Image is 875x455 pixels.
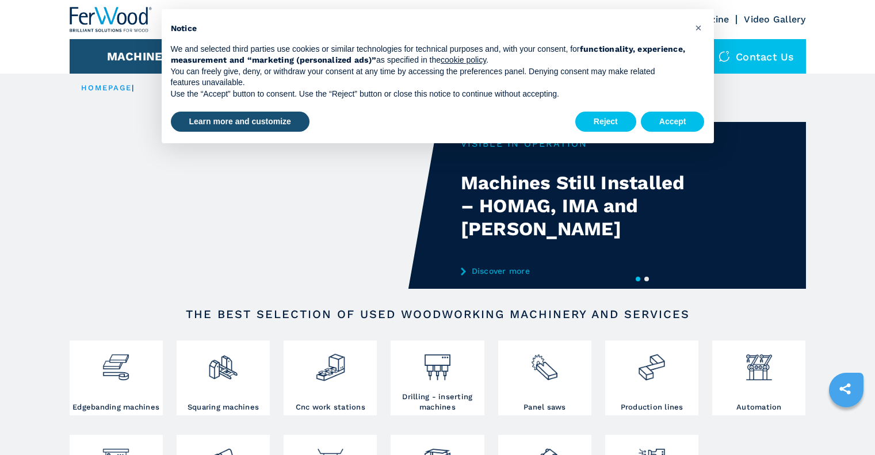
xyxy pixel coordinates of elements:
[132,83,134,92] span: |
[712,341,805,415] a: Automation
[695,21,702,35] span: ×
[605,341,698,415] a: Production lines
[171,66,686,89] p: You can freely give, deny, or withdraw your consent at any time by accessing the preferences pane...
[70,7,152,32] img: Ferwood
[188,402,259,412] h3: Squaring machines
[831,374,859,403] a: sharethis
[106,307,769,321] h2: The best selection of used woodworking machinery and services
[441,55,486,64] a: cookie policy
[171,44,686,65] strong: functionality, experience, measurement and “marketing (personalized ads)”
[641,112,705,132] button: Accept
[736,402,782,412] h3: Automation
[107,49,170,63] button: Machines
[171,89,686,100] p: Use the “Accept” button to consent. Use the “Reject” button or close this notice to continue with...
[575,112,636,132] button: Reject
[101,343,131,383] img: bordatrici_1.png
[529,343,560,383] img: sezionatrici_2.png
[208,343,238,383] img: squadratrici_2.png
[171,112,310,132] button: Learn more and customize
[391,341,484,415] a: Drilling - inserting machines
[70,122,438,289] video: Your browser does not support the video tag.
[72,402,159,412] h3: Edgebanding machines
[744,14,805,25] a: Video Gallery
[644,277,649,281] button: 2
[636,277,640,281] button: 1
[393,392,481,412] h3: Drilling - inserting machines
[177,341,270,415] a: Squaring machines
[636,343,667,383] img: linee_di_produzione_2.png
[707,39,806,74] div: Contact us
[690,18,708,37] button: Close this notice
[70,341,163,415] a: Edgebanding machines
[719,51,730,62] img: Contact us
[744,343,774,383] img: automazione.png
[171,23,686,35] h2: Notice
[498,341,591,415] a: Panel saws
[461,266,686,276] a: Discover more
[284,341,377,415] a: Cnc work stations
[171,44,686,66] p: We and selected third parties use cookies or similar technologies for technical purposes and, wit...
[296,402,365,412] h3: Cnc work stations
[621,402,683,412] h3: Production lines
[315,343,346,383] img: centro_di_lavoro_cnc_2.png
[524,402,566,412] h3: Panel saws
[422,343,453,383] img: foratrici_inseritrici_2.png
[81,83,132,92] a: HOMEPAGE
